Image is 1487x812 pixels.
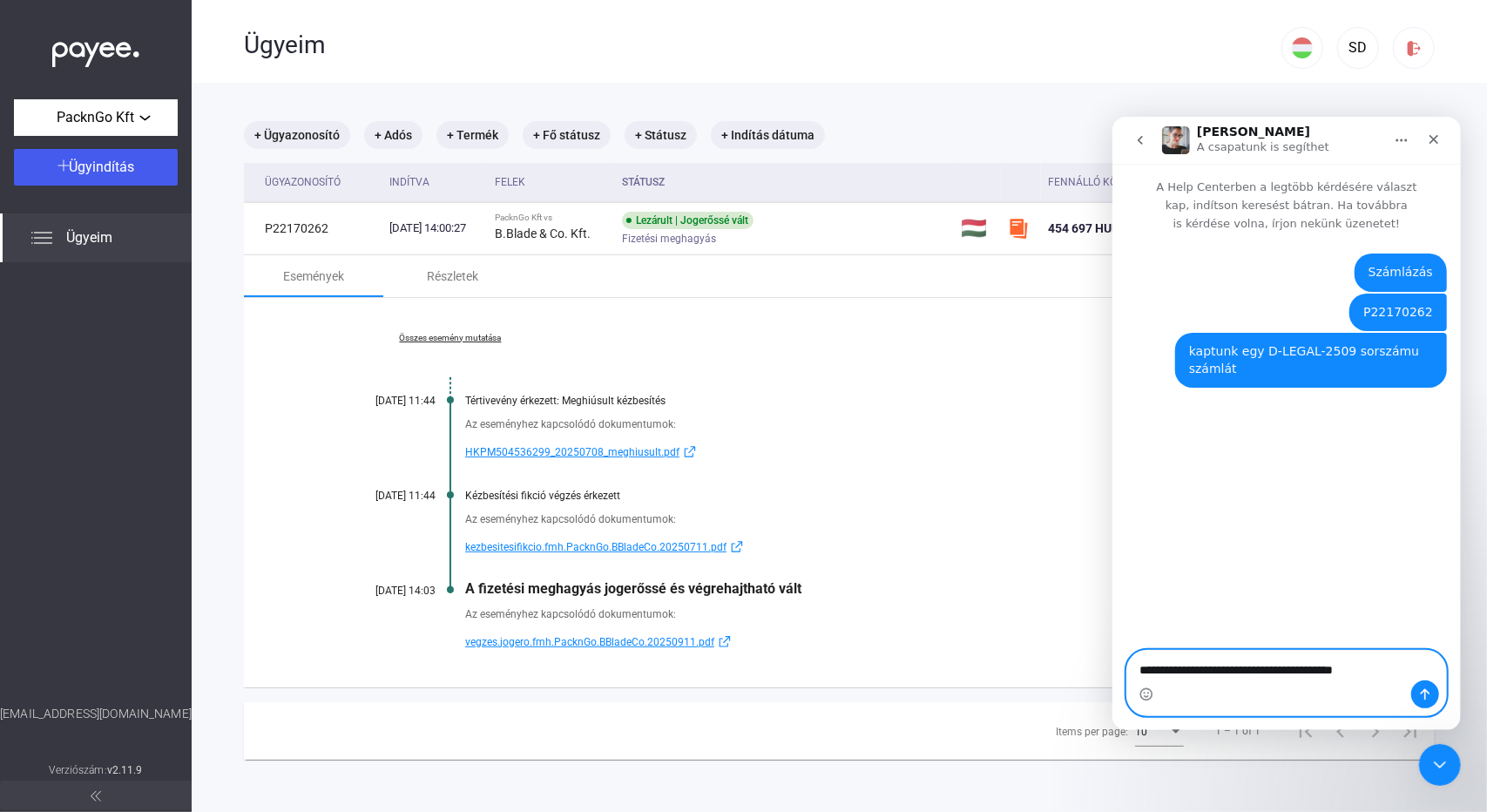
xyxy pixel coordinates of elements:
[1405,39,1423,58] img: logout-red
[244,121,350,149] mat-chip: + Ügyazonosító
[1008,218,1029,239] img: szamlazzhu-mini
[465,490,1348,502] div: Kézbesítési fikció végzés érkezett
[389,172,429,193] div: Indítva
[1288,714,1323,748] button: First page
[465,632,1348,653] a: vegzes.jogero.fmh.PacknGo.BBladeCo.20250911.pdfexternal-link-blue
[714,635,735,648] img: external-link-blue
[1393,27,1435,69] button: logout-red
[523,121,611,149] mat-chip: + Fő státusz
[1048,172,1198,193] div: Fennálló követelés
[495,172,608,193] div: Felek
[625,121,697,149] mat-chip: + Státusz
[1048,172,1159,193] div: Fennálló követelés
[711,121,825,149] mat-chip: + Indítás dátuma
[265,172,341,193] div: Ügyazonosító
[331,395,436,407] div: [DATE] 11:44
[244,30,1281,60] div: Ügyeim
[331,333,570,343] a: Összes esemény mutatása
[91,791,101,802] img: arrow-double-left-grey.svg
[1281,27,1323,69] button: HU
[1135,726,1147,738] span: 10
[70,159,135,175] span: Ügyindítás
[331,585,436,597] div: [DATE] 14:03
[1215,721,1261,741] div: 1 – 1 of 1
[14,149,178,186] button: Ügyindítás
[389,220,481,237] div: [DATE] 14:00:27
[615,163,954,202] th: Státusz
[14,99,178,136] button: PacknGo Kft
[465,632,714,653] span: vegzes.jogero.fmh.PacknGo.BBladeCo.20250911.pdf
[465,580,1348,597] div: A fizetési meghagyás jogerőssé és végrehajtható vált
[52,32,139,68] img: white-payee-white-dot.svg
[495,172,525,193] div: Felek
[465,606,1348,623] div: Az eseményhez kapcsolódó dokumentumok:
[622,228,716,249] span: Fizetési meghagyás
[465,511,1348,528] div: Az eseményhez kapcsolódó dokumentumok:
[495,227,591,240] strong: B.Blade & Co. Kft.
[57,159,70,172] img: plus-white.svg
[1135,721,1184,741] mat-select: Items per page:
[31,227,52,248] img: list.svg
[66,227,112,248] span: Ügyeim
[495,213,608,223] div: PacknGo Kft vs
[465,395,1348,407] div: Tértivevény érkezett: Meghiúsult kézbesítés
[364,121,422,149] mat-chip: + Adós
[727,540,747,553] img: external-link-blue
[244,202,382,254] td: P22170262
[465,442,679,463] span: HKPM504536299_20250708_meghiusult.pdf
[265,172,375,193] div: Ügyazonosító
[1393,714,1428,748] button: Last page
[1112,117,1461,730] iframe: Intercom live chat
[465,416,1348,433] div: Az eseményhez kapcsolódó dokumentumok:
[465,537,1348,558] a: kezbesitesifikcio.fmh.PacknGo.BBladeCo.20250711.pdfexternal-link-blue
[465,537,727,558] span: kezbesitesifikcio.fmh.PacknGo.BBladeCo.20250711.pdf
[428,266,479,287] div: Részletek
[107,764,143,776] strong: v2.11.9
[389,172,481,193] div: Indítva
[622,212,754,229] div: Lezárult | Jogerőssé vált
[1343,37,1373,58] div: SD
[283,266,344,287] div: Események
[1419,744,1461,786] iframe: Intercom live chat
[1048,221,1119,235] span: 454 697 HUF
[679,445,700,458] img: external-link-blue
[1292,37,1313,58] img: HU
[331,490,436,502] div: [DATE] 11:44
[954,202,1000,254] td: 🇭🇺
[57,107,135,128] span: PacknGo Kft
[436,121,509,149] mat-chip: + Termék
[1056,721,1128,742] div: Items per page:
[465,442,1348,463] a: HKPM504536299_20250708_meghiusult.pdfexternal-link-blue
[1337,27,1379,69] button: SD
[1323,714,1358,748] button: Previous page
[1358,714,1393,748] button: Next page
